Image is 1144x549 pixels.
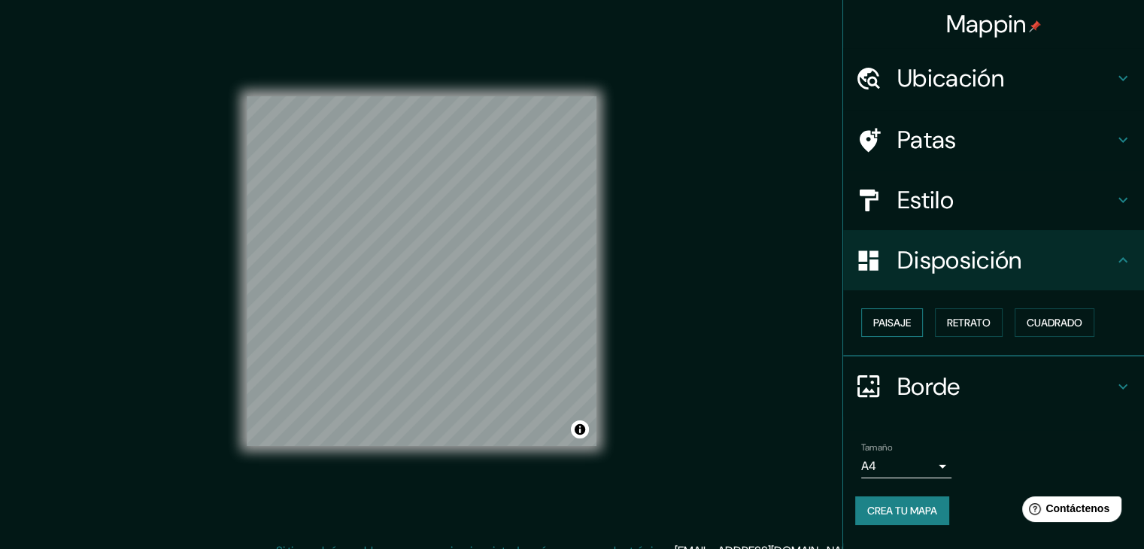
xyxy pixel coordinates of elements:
[861,454,951,478] div: A4
[873,316,911,329] font: Paisaje
[897,62,1004,94] font: Ubicación
[1029,20,1041,32] img: pin-icon.png
[1027,316,1082,329] font: Cuadrado
[861,458,876,474] font: A4
[1010,490,1127,532] iframe: Lanzador de widgets de ayuda
[867,504,937,517] font: Crea tu mapa
[947,316,991,329] font: Retrato
[861,308,923,337] button: Paisaje
[571,420,589,438] button: Activar o desactivar atribución
[861,441,892,453] font: Tamaño
[897,244,1021,276] font: Disposición
[1015,308,1094,337] button: Cuadrado
[897,124,957,156] font: Patas
[843,110,1144,170] div: Patas
[897,184,954,216] font: Estilo
[843,230,1144,290] div: Disposición
[247,96,596,446] canvas: Mapa
[935,308,1003,337] button: Retrato
[843,48,1144,108] div: Ubicación
[946,8,1027,40] font: Mappin
[855,496,949,525] button: Crea tu mapa
[843,170,1144,230] div: Estilo
[843,356,1144,417] div: Borde
[897,371,960,402] font: Borde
